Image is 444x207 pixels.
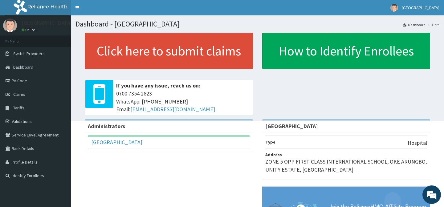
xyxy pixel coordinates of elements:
b: If you have any issue, reach us on: [116,82,200,89]
span: 0700 7354 2623 WhatsApp: [PHONE_NUMBER] Email: [116,90,250,113]
li: Here [426,22,439,27]
a: Click here to submit claims [85,33,253,69]
b: Address [265,152,282,157]
span: Claims [13,91,25,97]
p: ZONE 5 OPP FIRST CLASS INTERNATIONAL SCHOOL, OKE ARUNGBO, UNITY ESTATE, [GEOGRAPHIC_DATA] [265,158,427,173]
p: [GEOGRAPHIC_DATA] [22,20,72,26]
span: Switch Providers [13,51,45,56]
a: [EMAIL_ADDRESS][DOMAIN_NAME] [130,106,215,113]
span: Dashboard [13,64,33,70]
img: User Image [390,4,398,12]
span: [GEOGRAPHIC_DATA] [402,5,439,10]
a: Online [22,28,36,32]
a: Dashboard [403,22,426,27]
strong: [GEOGRAPHIC_DATA] [265,123,318,130]
b: Type [265,139,275,145]
img: User Image [3,18,17,32]
p: Hospital [408,139,427,147]
h1: Dashboard - [GEOGRAPHIC_DATA] [75,20,439,28]
a: How to Identify Enrollees [262,33,430,69]
a: [GEOGRAPHIC_DATA] [91,139,142,146]
b: Administrators [88,123,125,130]
span: Tariffs [13,105,24,111]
